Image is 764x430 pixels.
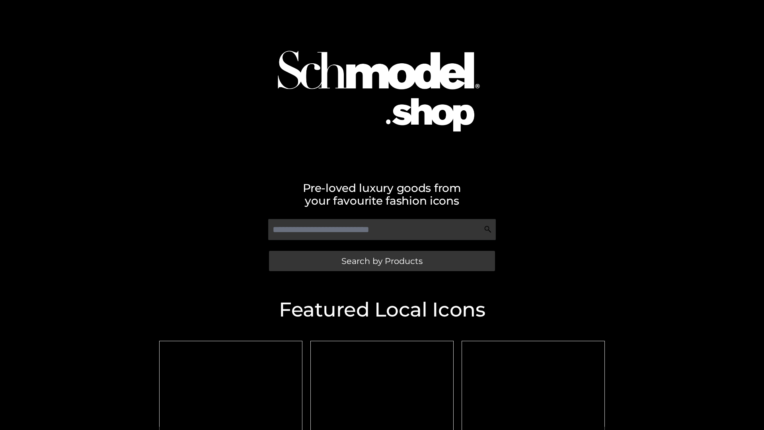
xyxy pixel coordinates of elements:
h2: Featured Local Icons​ [155,300,609,320]
a: Search by Products [269,251,495,271]
h2: Pre-loved luxury goods from your favourite fashion icons [155,182,609,207]
span: Search by Products [341,257,423,265]
img: Search Icon [484,225,492,233]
